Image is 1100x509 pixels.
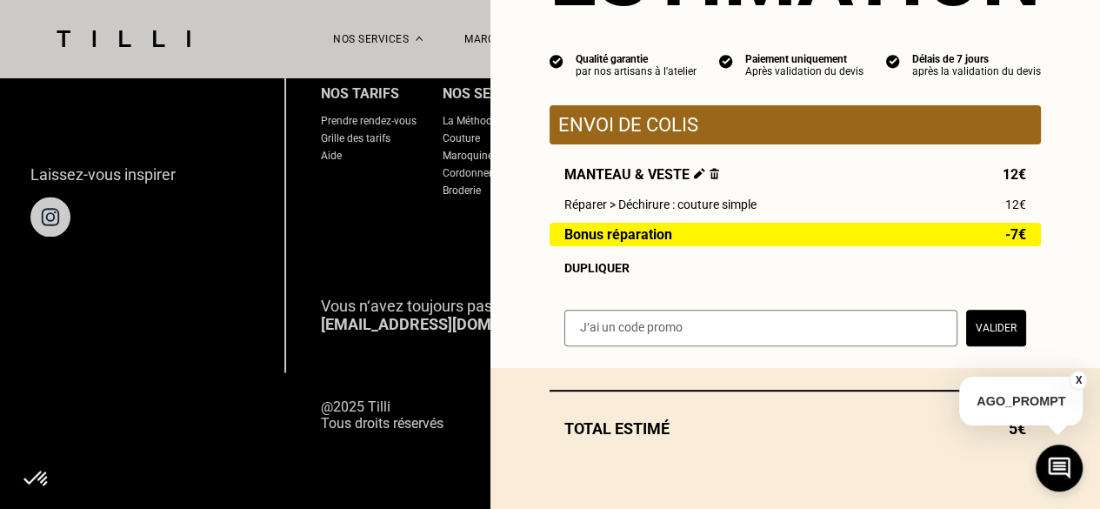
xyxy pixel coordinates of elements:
[710,168,719,179] img: Supprimer
[1070,371,1087,390] button: X
[1005,198,1026,211] span: 12€
[564,198,757,211] span: Réparer > Déchirure : couture simple
[564,166,719,183] span: Manteau & veste
[550,53,563,69] img: icon list info
[745,65,863,77] div: Après validation du devis
[576,65,697,77] div: par nos artisans à l'atelier
[1003,166,1026,183] span: 12€
[564,261,1026,275] div: Dupliquer
[558,114,1032,136] p: Envoi de colis
[564,310,957,346] input: J‘ai un code promo
[912,53,1041,65] div: Délais de 7 jours
[576,53,697,65] div: Qualité garantie
[550,419,1041,438] div: Total estimé
[1005,227,1026,242] span: -7€
[966,310,1026,346] button: Valider
[694,168,705,179] img: Éditer
[745,53,863,65] div: Paiement uniquement
[912,65,1041,77] div: après la validation du devis
[959,377,1083,425] p: AGO_PROMPT
[886,53,900,69] img: icon list info
[564,227,672,242] span: Bonus réparation
[719,53,733,69] img: icon list info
